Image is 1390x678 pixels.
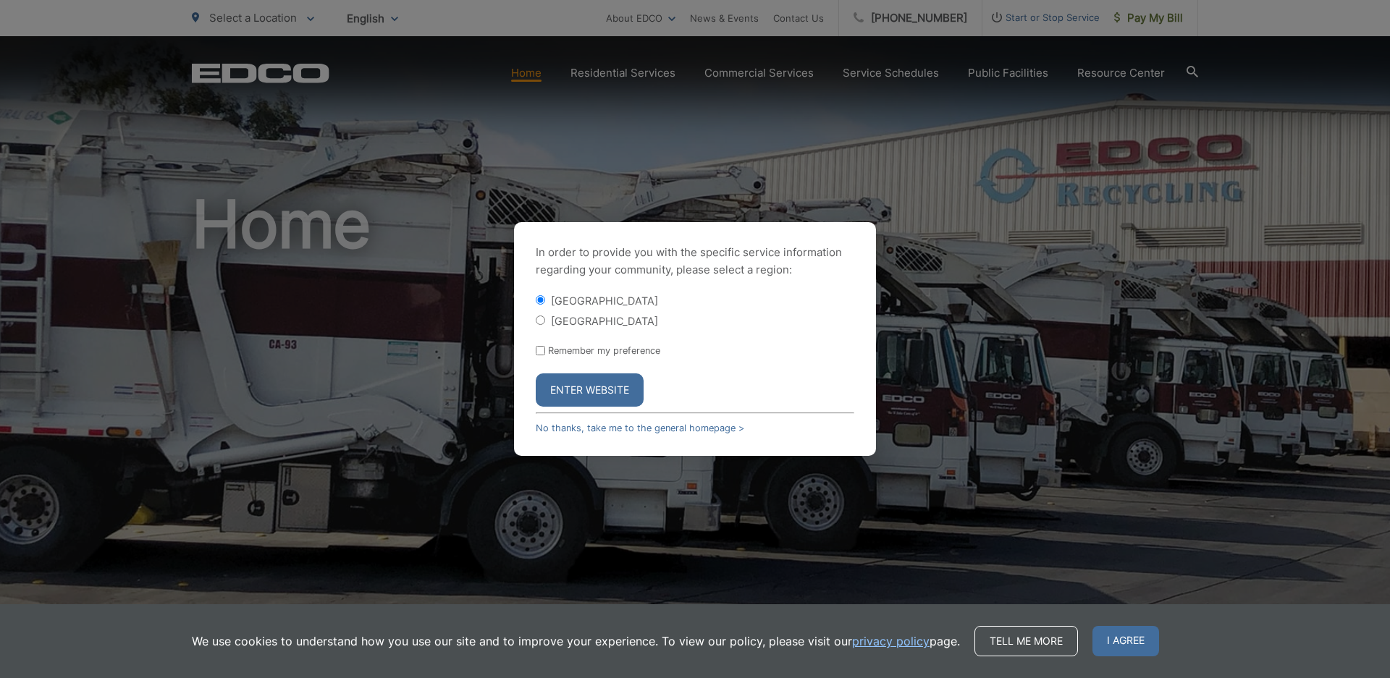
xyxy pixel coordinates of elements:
p: In order to provide you with the specific service information regarding your community, please se... [536,244,854,279]
span: I agree [1092,626,1159,656]
p: We use cookies to understand how you use our site and to improve your experience. To view our pol... [192,632,960,650]
label: [GEOGRAPHIC_DATA] [551,294,658,307]
button: Enter Website [536,373,644,407]
label: [GEOGRAPHIC_DATA] [551,315,658,327]
a: Tell me more [974,626,1078,656]
label: Remember my preference [548,345,660,356]
a: privacy policy [852,632,930,650]
a: No thanks, take me to the general homepage > [536,423,744,433]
